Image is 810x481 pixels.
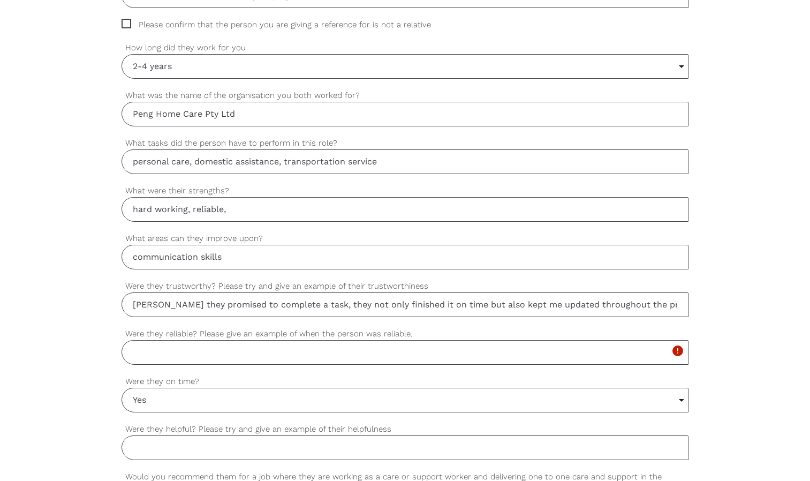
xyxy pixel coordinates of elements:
label: Were they helpful? Please try and give an example of their helpfulness [122,423,688,435]
label: What were their strengths? [122,185,688,197]
label: What areas can they improve upon? [122,232,688,245]
label: What was the name of the organisation you both worked for? [122,89,688,102]
label: Were they reliable? Please give an example of when the person was reliable. [122,328,688,340]
label: What tasks did the person have to perform in this role? [122,137,688,149]
label: Were they trustworthy? Please try and give an example of their trustworthiness [122,280,688,292]
label: Were they on time? [122,375,688,388]
i: error [671,344,684,357]
span: Please confirm that the person you are giving a reference for is not a relative [122,19,451,31]
label: How long did they work for you [122,42,688,54]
